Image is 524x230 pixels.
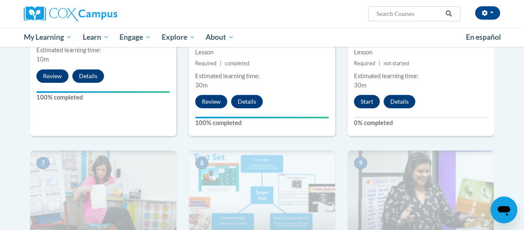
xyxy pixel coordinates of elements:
[36,46,170,55] div: Estimated learning time:
[36,93,170,102] label: 100% completed
[195,118,329,128] label: 100% completed
[24,32,72,42] span: My Learning
[206,32,234,42] span: About
[36,56,49,63] span: 10m
[114,28,156,47] a: Engage
[354,82,366,89] span: 30m
[24,6,117,21] img: Cox Campus
[195,117,329,118] div: Your progress
[443,9,455,19] button: Search
[460,28,506,46] a: En español
[466,33,501,41] span: En español
[36,91,170,93] div: Your progress
[195,48,329,57] div: Lesson
[195,72,329,81] div: Estimated learning time:
[384,60,409,66] span: not started
[354,60,375,66] span: Required
[475,6,500,20] button: Account Settings
[83,32,109,42] span: Learn
[354,118,488,128] label: 0% completed
[156,28,201,47] a: Explore
[195,95,227,108] button: Review
[195,60,216,66] span: Required
[18,28,506,47] div: Main menu
[24,6,174,21] a: Cox Campus
[195,82,208,89] span: 30m
[36,69,69,83] button: Review
[18,28,77,47] a: My Learning
[354,95,380,108] button: Start
[379,60,380,66] span: |
[201,28,240,47] a: About
[36,157,50,169] span: 7
[220,60,221,66] span: |
[195,157,209,169] span: 8
[354,48,488,57] div: Lesson
[354,72,488,81] div: Estimated learning time:
[354,157,367,169] span: 9
[491,197,517,223] iframe: Button to launch messaging window
[384,95,415,108] button: Details
[120,32,151,42] span: Engage
[231,95,263,108] button: Details
[225,60,249,66] span: completed
[72,69,104,83] button: Details
[162,32,195,42] span: Explore
[376,9,443,19] input: Search Courses
[77,28,114,47] a: Learn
